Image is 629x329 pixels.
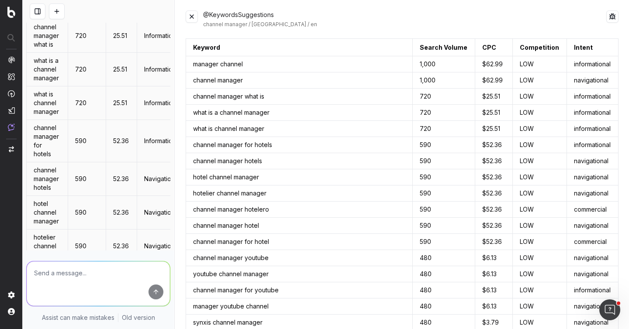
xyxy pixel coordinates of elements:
th: Intent [567,39,619,56]
td: 52.36 [106,162,137,196]
th: Competition [513,39,567,56]
td: 590 [412,218,475,234]
th: Keyword [186,39,413,56]
td: $ 6.13 [475,250,513,266]
td: $ 62.99 [475,72,513,89]
td: 590 [68,162,106,196]
td: 52.36 [106,196,137,230]
td: 25.51 [106,19,137,53]
td: manager youtube channel [186,298,413,315]
td: 720 [412,89,475,105]
td: informational [567,89,619,105]
td: 590 [68,196,106,230]
th: CPC [475,39,513,56]
td: channel manager for hotels [186,137,413,153]
td: 480 [412,282,475,298]
td: informational [567,137,619,153]
td: channel manager for youtube [186,282,413,298]
td: 590 [412,234,475,250]
a: Old version [122,313,155,322]
img: My account [8,308,15,315]
td: what is channel manager [27,86,68,120]
td: Navigational [137,230,188,263]
td: navigational [567,169,619,185]
td: LOW [513,250,567,266]
td: 52.36 [106,120,137,162]
td: $ 25.51 [475,105,513,121]
td: navigational [567,266,619,282]
td: LOW [513,298,567,315]
td: $ 62.99 [475,56,513,72]
td: channel manager what is [186,89,413,105]
div: channel manager / [GEOGRAPHIC_DATA] / en [203,21,606,28]
td: 25.51 [106,53,137,86]
img: Analytics [8,56,15,63]
td: informational [567,282,619,298]
td: Navigational [137,162,188,196]
td: $ 52.36 [475,218,513,234]
td: LOW [513,56,567,72]
td: 590 [412,185,475,202]
img: Setting [8,291,15,298]
td: channel manager hotels [27,162,68,196]
td: Informational [137,53,188,86]
td: manager channel [186,56,413,72]
td: $ 25.51 [475,121,513,137]
td: 590 [412,137,475,153]
td: informational [567,105,619,121]
td: Navigational [137,196,188,230]
td: 720 [412,121,475,137]
img: Assist [8,123,15,131]
p: Assist can make mistakes [42,313,114,322]
td: LOW [513,121,567,137]
td: LOW [513,234,567,250]
td: hotelier channel manager [27,230,68,263]
td: channel manager for hotels [27,120,68,162]
td: LOW [513,153,567,169]
td: navigational [567,185,619,202]
td: $ 52.36 [475,185,513,202]
td: 52.36 [106,230,137,263]
td: informational [567,121,619,137]
td: LOW [513,169,567,185]
td: LOW [513,137,567,153]
td: what is a channel manager [27,53,68,86]
td: LOW [513,89,567,105]
td: $ 52.36 [475,137,513,153]
td: commercial [567,234,619,250]
iframe: Intercom live chat [599,299,620,320]
td: $ 6.13 [475,282,513,298]
td: $ 6.13 [475,298,513,315]
td: channel manager hotels [186,153,413,169]
td: channel manager hotel [186,218,413,234]
td: channel manager youtube [186,250,413,266]
td: $ 52.36 [475,169,513,185]
td: LOW [513,72,567,89]
td: $ 25.51 [475,89,513,105]
td: 590 [68,120,106,162]
td: $ 6.13 [475,266,513,282]
td: Informational [137,120,188,162]
td: channel manager hotelero [186,202,413,218]
td: commercial [567,202,619,218]
td: navigational [567,72,619,89]
td: channel manager for hotel [186,234,413,250]
td: LOW [513,218,567,234]
td: 590 [68,230,106,263]
img: Botify logo [7,7,15,18]
td: 1,000 [412,72,475,89]
td: youtube channel manager [186,266,413,282]
td: 590 [412,202,475,218]
td: $ 52.36 [475,202,513,218]
td: $ 52.36 [475,234,513,250]
div: @KeywordsSuggestions [203,10,606,28]
td: LOW [513,202,567,218]
td: 25.51 [106,86,137,120]
td: 1,000 [412,56,475,72]
td: LOW [513,105,567,121]
td: 720 [68,53,106,86]
td: Informational [137,86,188,120]
td: navigational [567,153,619,169]
td: channel manager [186,72,413,89]
td: hotel channel manager [186,169,413,185]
